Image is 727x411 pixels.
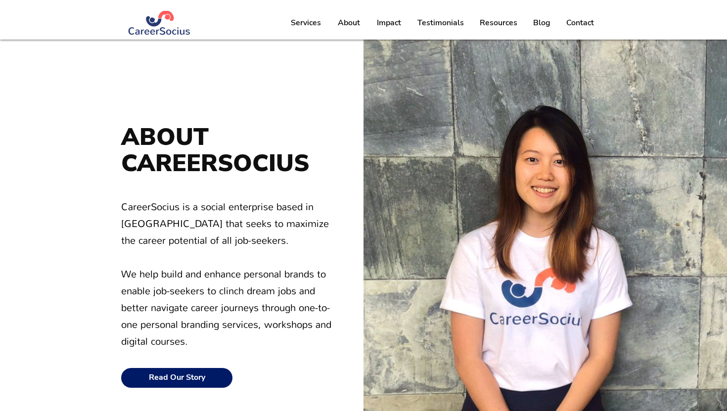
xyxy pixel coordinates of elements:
[282,10,329,35] a: Services
[528,10,555,35] p: Blog
[286,10,326,35] p: Services
[368,10,409,35] a: Impact
[121,201,331,348] span: CareerSocius is a social enterprise based in [GEOGRAPHIC_DATA] that seeks to maximize the career ...
[329,10,368,35] a: About
[558,10,602,35] a: Contact
[561,10,599,35] p: Contact
[333,10,365,35] p: About
[121,368,232,388] a: Read Our Story
[525,10,558,35] a: Blog
[475,10,522,35] p: Resources
[128,11,191,35] img: Logo Blue (#283972) png.png
[471,10,525,35] a: Resources
[409,10,471,35] a: Testimonials
[372,10,406,35] p: Impact
[149,373,205,382] span: Read Our Story
[121,121,309,180] span: ABOUT CAREERSOCIUS
[282,10,602,35] nav: Site
[412,10,469,35] p: Testimonials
